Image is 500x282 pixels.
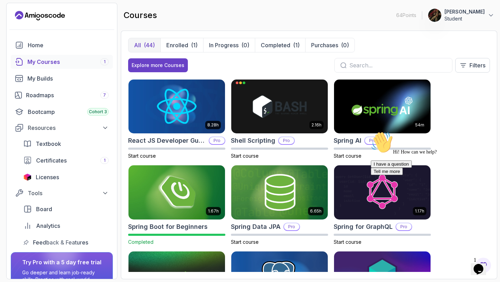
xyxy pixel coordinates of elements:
[128,239,153,245] span: Completed
[279,137,294,144] p: Pro
[3,3,128,47] div: 👋Hi! How can we help?I have a questionTell me more
[349,61,447,69] input: Search...
[11,122,113,134] button: Resources
[334,136,361,146] h2: Spring AI
[19,202,113,216] a: board
[36,173,59,181] span: Licenses
[36,205,52,213] span: Board
[28,41,109,49] div: Home
[334,165,431,219] img: Spring for GraphQL card
[36,222,60,230] span: Analytics
[231,153,259,159] span: Start course
[11,72,113,85] a: builds
[19,154,113,167] a: certificates
[444,8,485,15] p: [PERSON_NAME]
[132,62,184,69] div: Explore more Courses
[23,174,32,181] img: jetbrains icon
[396,12,416,19] p: 64 Points
[160,38,203,52] button: Enrolled(1)
[28,189,109,197] div: Tools
[27,74,109,83] div: My Builds
[3,39,35,47] button: Tell me more
[311,122,322,128] p: 2.16h
[241,41,249,49] div: (0)
[36,156,67,165] span: Certificates
[365,137,380,144] p: Pro
[128,136,206,146] h2: React JS Developer Guide
[305,38,355,52] button: Purchases(0)
[334,153,361,159] span: Start course
[36,140,61,148] span: Textbook
[11,105,113,119] a: bootcamp
[28,108,109,116] div: Bootcamp
[3,21,69,26] span: Hi! How can we help?
[284,223,299,230] p: Pro
[334,80,431,134] img: Spring AI card
[27,58,109,66] div: My Courses
[334,239,361,245] span: Start course
[444,15,485,22] p: Student
[128,80,225,134] img: React JS Developer Guide card
[103,92,106,98] span: 7
[124,10,157,21] h2: courses
[134,41,141,49] p: All
[19,219,113,233] a: analytics
[128,153,156,159] span: Start course
[128,38,160,52] button: All(44)
[231,136,275,146] h2: Shell Scripting
[310,208,322,214] p: 6.65h
[89,109,107,115] span: Cohort 3
[33,238,88,247] span: Feedback & Features
[19,170,113,184] a: licenses
[261,41,290,49] p: Completed
[428,8,494,22] button: user profile image[PERSON_NAME]Student
[455,58,490,73] button: Filters
[104,59,106,65] span: 1
[208,208,219,214] p: 1.67h
[231,165,328,219] img: Spring Data JPA card
[415,122,424,128] p: 54m
[341,41,349,49] div: (0)
[231,80,328,134] img: Shell Scripting card
[166,41,188,49] p: Enrolled
[11,187,113,199] button: Tools
[209,137,225,144] p: Pro
[128,58,188,72] button: Explore more Courses
[469,61,485,69] p: Filters
[209,41,239,49] p: In Progress
[19,235,113,249] a: feedback
[293,41,300,49] div: (1)
[334,222,393,232] h2: Spring for GraphQL
[231,239,259,245] span: Start course
[104,158,106,163] span: 1
[191,41,198,49] div: (1)
[231,222,281,232] h2: Spring Data JPA
[311,41,338,49] p: Purchases
[207,122,219,128] p: 8.28h
[128,222,208,232] h2: Spring Boot for Beginners
[3,32,44,39] button: I have a question
[126,164,227,221] img: Spring Boot for Beginners card
[255,38,305,52] button: Completed(1)
[15,10,65,21] a: Landing page
[428,9,441,22] img: user profile image
[368,128,493,251] iframe: chat widget
[19,137,113,151] a: textbook
[3,3,25,25] img: :wave:
[11,88,113,102] a: roadmaps
[144,41,155,49] div: (44)
[28,124,109,132] div: Resources
[26,91,109,99] div: Roadmaps
[11,38,113,52] a: home
[471,254,493,275] iframe: chat widget
[11,55,113,69] a: courses
[203,38,255,52] button: In Progress(0)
